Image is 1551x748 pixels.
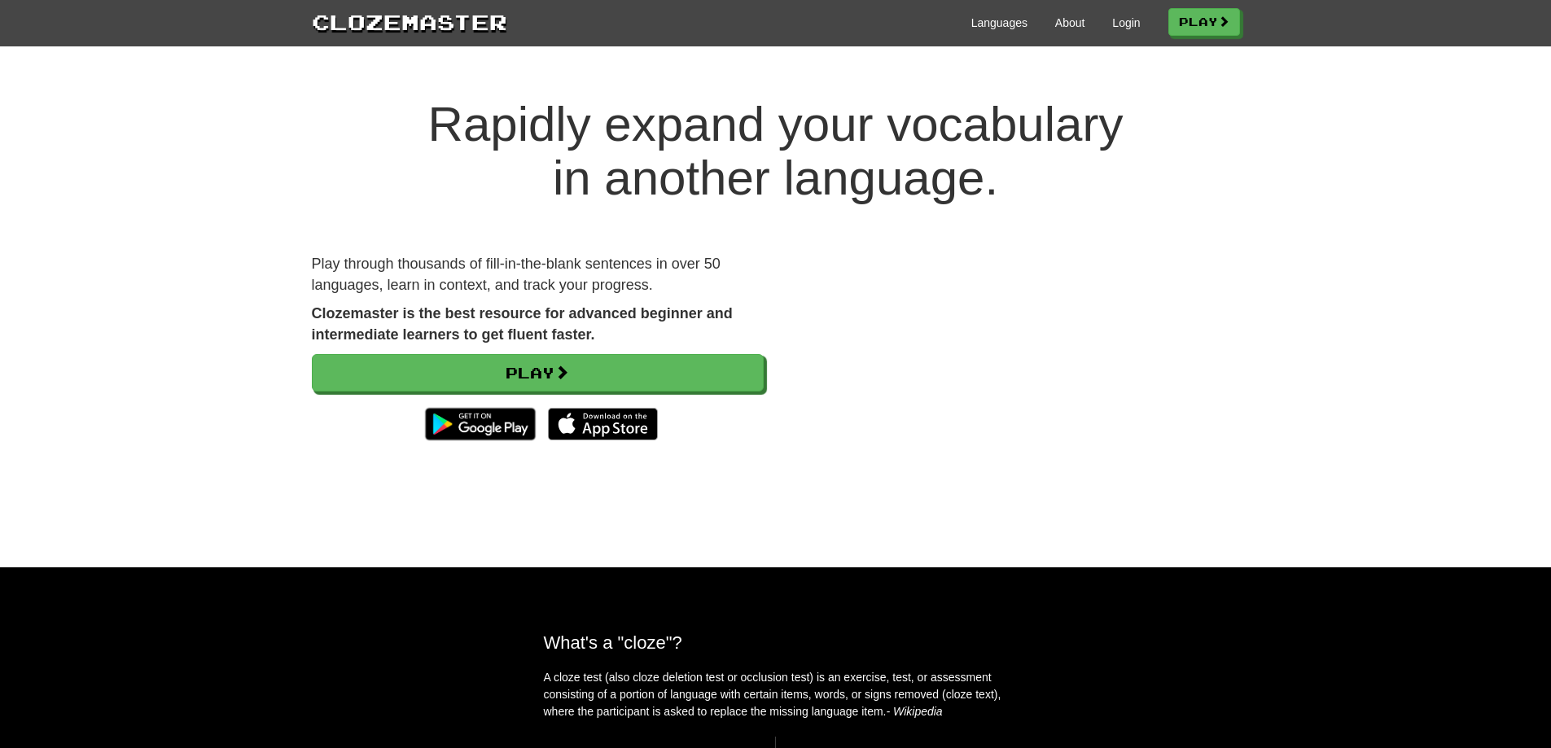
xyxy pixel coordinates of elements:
p: Play through thousands of fill-in-the-blank sentences in over 50 languages, learn in context, and... [312,254,764,295]
a: Login [1112,15,1140,31]
p: A cloze test (also cloze deletion test or occlusion test) is an exercise, test, or assessment con... [544,669,1008,720]
a: Languages [971,15,1027,31]
strong: Clozemaster is the best resource for advanced beginner and intermediate learners to get fluent fa... [312,305,733,343]
img: Download_on_the_App_Store_Badge_US-UK_135x40-25178aeef6eb6b83b96f5f2d004eda3bffbb37122de64afbaef7... [548,408,658,440]
img: Get it on Google Play [417,400,543,448]
a: Play [1168,8,1240,36]
a: Clozemaster [312,7,507,37]
h2: What's a "cloze"? [544,632,1008,653]
em: - Wikipedia [887,705,943,718]
a: About [1055,15,1085,31]
a: Play [312,354,764,391]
